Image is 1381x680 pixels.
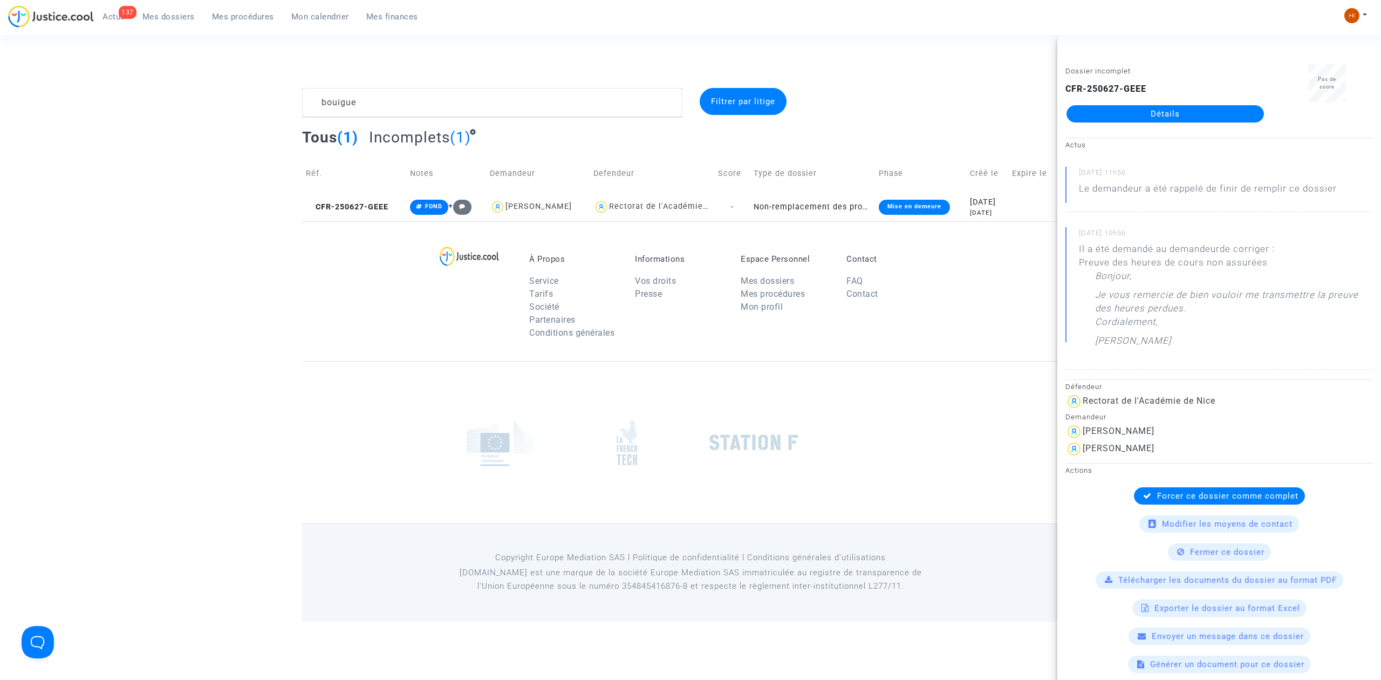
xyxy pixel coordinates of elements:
img: icon-user.svg [490,199,505,215]
td: Expire le [1008,154,1057,193]
small: Défendeur [1065,383,1102,391]
p: Espace Personnel [741,254,830,264]
p: Contact [846,254,936,264]
small: Dossier incomplet [1065,67,1131,75]
div: [PERSON_NAME] [1083,426,1154,436]
span: CFR-250627-GEEE [306,202,388,212]
td: Demandeur [486,154,590,193]
iframe: Help Scout Beacon - Open [22,626,54,658]
p: [PERSON_NAME] [1095,334,1171,353]
p: Je vous remercie de bien vouloir me transmettre la preuve des heures perdues. Cordialement, [1095,288,1373,334]
td: Score [714,154,750,193]
span: - [731,202,734,212]
td: Non-remplacement des professeurs/enseignants absents [750,193,875,221]
td: Notes [406,154,486,193]
span: Mes finances [366,12,418,22]
a: Tarifs [529,289,553,299]
span: + [448,201,471,210]
a: FAQ [846,276,863,286]
small: Demandeur [1065,413,1106,421]
p: À Propos [529,254,619,264]
img: icon-user.svg [1065,393,1083,410]
a: Société [529,302,559,312]
img: icon-user.svg [593,199,609,215]
span: Forcer ce dossier comme complet [1157,491,1298,501]
a: Vos droits [635,276,676,286]
a: Contact [846,289,878,299]
div: Mise en demeure [879,200,950,215]
div: Il a été demandé au demandeur [1079,242,1373,353]
span: Tous [302,128,337,146]
span: Filtrer par litige [711,97,775,106]
img: jc-logo.svg [8,5,94,28]
span: Exporter le dossier au format Excel [1154,603,1300,613]
span: FOND [425,203,442,210]
span: Pas de score [1318,76,1336,90]
a: Détails [1066,105,1264,123]
span: de corriger : [1220,243,1275,254]
a: Presse [635,289,662,299]
img: fc99b196863ffcca57bb8fe2645aafd9 [1344,8,1359,23]
img: french_tech.png [617,420,637,466]
span: (1) [337,128,358,146]
img: icon-user.svg [1065,423,1083,440]
a: Conditions générales [529,328,614,338]
span: Mes dossiers [142,12,195,22]
small: [DATE] 11h56 [1079,168,1373,182]
a: Mes dossiers [741,276,794,286]
p: Le demandeur a été rappelé de finir de remplir ce dossier [1079,182,1337,201]
div: [DATE] [970,196,1004,208]
a: Mes procédures [741,289,805,299]
div: [DATE] [970,208,1004,217]
p: Informations [635,254,724,264]
img: stationf.png [709,434,798,451]
span: Fermer ce dossier [1190,547,1264,557]
span: (1) [450,128,471,146]
div: [PERSON_NAME] [1083,443,1154,453]
small: Actus [1065,141,1086,149]
p: [DOMAIN_NAME] est une marque de la société Europe Mediation SAS immatriculée au registre de tr... [445,566,936,593]
img: icon-user.svg [1065,440,1083,458]
li: Preuve des heures de cours non assurées [1079,256,1373,269]
p: Copyright Europe Mediation SAS l Politique de confidentialité l Conditions générales d’utilisa... [445,551,936,565]
td: Réf. [302,154,406,193]
a: Partenaires [529,315,576,325]
span: Incomplets [369,128,450,146]
div: Rectorat de l'Académie de Nice [1083,396,1215,406]
div: 137 [119,6,136,19]
b: CFR-250627-GEEE [1065,84,1146,94]
span: Modifier les moyens de contact [1162,519,1293,529]
td: Phase [875,154,967,193]
small: [DATE] 10h56 [1079,228,1373,242]
span: Mon calendrier [291,12,349,22]
p: Bonjour, [1095,269,1132,288]
img: logo-lg.svg [440,247,500,266]
img: europe_commision.png [467,419,534,466]
small: Actions [1065,466,1092,474]
div: Rectorat de l'Académie de Nice [609,202,736,211]
span: Actus [102,12,125,22]
span: Télécharger les documents du dossier au format PDF [1118,575,1337,585]
td: Defendeur [590,154,715,193]
a: Mon profil [741,302,783,312]
td: Type de dossier [750,154,875,193]
div: [PERSON_NAME] [505,202,572,211]
span: Mes procédures [212,12,274,22]
a: Service [529,276,559,286]
td: Créé le [966,154,1008,193]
